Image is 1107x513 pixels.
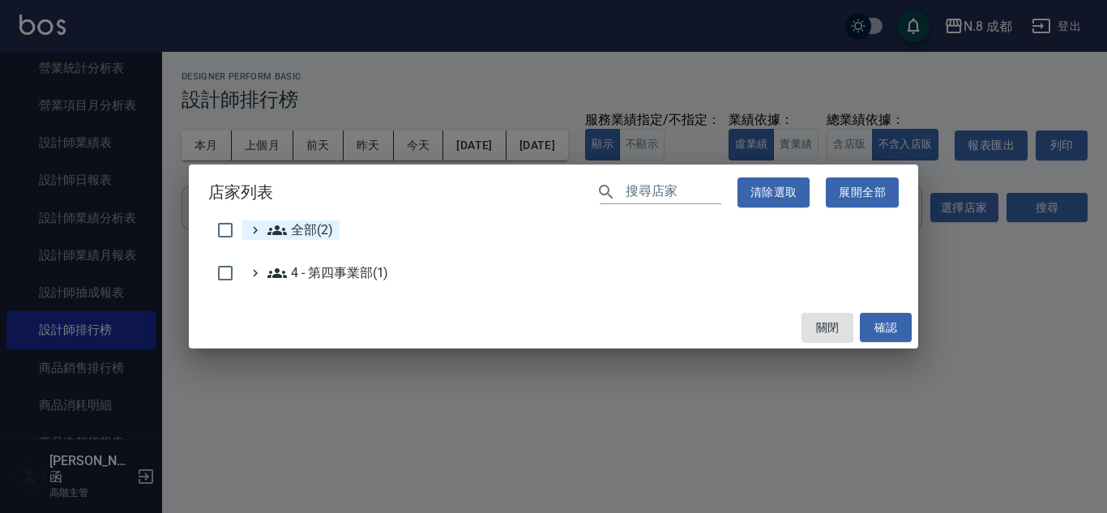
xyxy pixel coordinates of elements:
[267,220,333,240] span: 全部(2)
[267,263,388,283] span: 4 - 第四事業部(1)
[801,313,853,343] button: 關閉
[826,177,899,207] button: 展開全部
[626,181,721,204] input: 搜尋店家
[189,165,918,220] h2: 店家列表
[860,313,912,343] button: 確認
[737,177,810,207] button: 清除選取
